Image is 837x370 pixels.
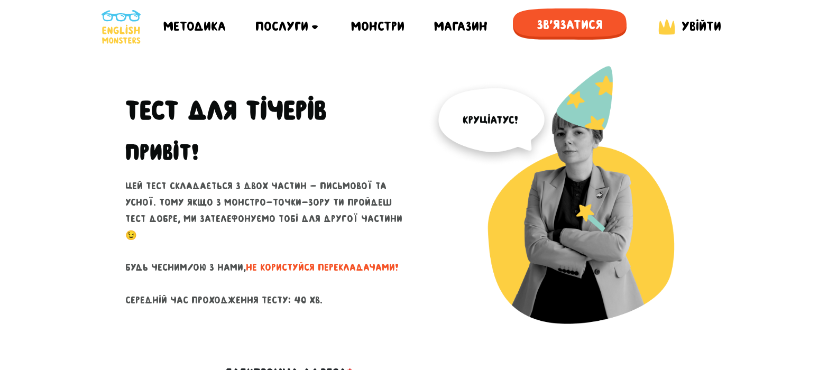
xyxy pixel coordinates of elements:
[513,8,627,41] span: Зв'язатися
[682,19,721,33] span: Увійти
[513,8,627,45] a: Зв'язатися
[246,262,399,273] span: не користуйся перекладачами!
[656,17,677,37] img: English Monsters login
[125,178,411,308] p: Цей тест складається з двох частин - письмової та усної. Тому якщо з монстро-точки-зору ти пройде...
[427,66,712,350] img: English Monsters test
[125,139,199,165] h2: Привіт!
[102,10,141,44] img: English Monsters
[125,95,411,126] h1: Тест для тічерів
